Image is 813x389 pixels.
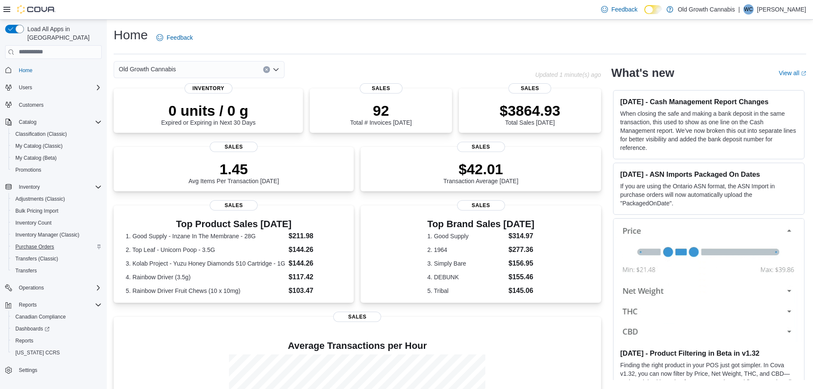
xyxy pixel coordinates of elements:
button: Transfers [9,265,105,277]
span: Customers [15,99,102,110]
svg: External link [801,71,806,76]
dt: 3. Kolab Project - Yuzu Honey Diamonds 510 Cartridge - 1G [126,259,285,268]
a: Feedback [598,1,641,18]
div: Total Sales [DATE] [499,102,560,126]
span: Operations [19,284,44,291]
a: Reports [12,336,37,346]
a: Promotions [12,165,45,175]
dt: 1. Good Supply - Inzane In The Membrane - 28G [126,232,285,240]
p: $3864.93 [499,102,560,119]
span: Operations [15,283,102,293]
dd: $314.97 [508,231,534,241]
span: Feedback [167,33,193,42]
button: Inventory [2,181,105,193]
button: Users [15,82,35,93]
a: Transfers [12,266,40,276]
a: Canadian Compliance [12,312,69,322]
h4: Average Transactions per Hour [120,341,594,351]
span: Users [19,84,32,91]
span: Inventory Count [15,219,52,226]
dd: $155.46 [508,272,534,282]
div: Avg Items Per Transaction [DATE] [188,161,279,184]
button: Inventory Count [9,217,105,229]
span: Transfers (Classic) [12,254,102,264]
button: My Catalog (Beta) [9,152,105,164]
span: Catalog [19,119,36,126]
span: Inventory [19,184,40,190]
div: Transaction Average [DATE] [443,161,519,184]
span: Sales [457,142,505,152]
h3: [DATE] - Cash Management Report Changes [620,97,797,106]
span: My Catalog (Beta) [12,153,102,163]
button: Reports [2,299,105,311]
span: Bulk Pricing Import [15,208,59,214]
a: Dashboards [12,324,53,334]
a: Inventory Count [12,218,55,228]
button: Reports [9,335,105,347]
span: My Catalog (Beta) [15,155,57,161]
span: Load All Apps in [GEOGRAPHIC_DATA] [24,25,102,42]
span: Classification (Classic) [12,129,102,139]
span: Home [15,65,102,76]
span: Transfers [15,267,37,274]
button: Operations [15,283,47,293]
h3: [DATE] - Product Filtering in Beta in v1.32 [620,349,797,357]
p: 0 units / 0 g [161,102,255,119]
span: Purchase Orders [12,242,102,252]
button: My Catalog (Classic) [9,140,105,152]
span: Catalog [15,117,102,127]
button: Inventory [15,182,43,192]
span: Dashboards [12,324,102,334]
div: Total # Invoices [DATE] [350,102,412,126]
button: Inventory Manager (Classic) [9,229,105,241]
span: Sales [509,83,552,94]
button: [US_STATE] CCRS [9,347,105,359]
a: Transfers (Classic) [12,254,62,264]
a: Adjustments (Classic) [12,194,68,204]
p: Old Growth Cannabis [678,4,735,15]
a: Purchase Orders [12,242,58,252]
span: Adjustments (Classic) [12,194,102,204]
button: Bulk Pricing Import [9,205,105,217]
dd: $156.95 [508,258,534,269]
h3: [DATE] - ASN Imports Packaged On Dates [620,170,797,178]
span: [US_STATE] CCRS [15,349,60,356]
span: Transfers [12,266,102,276]
dt: 2. 1964 [427,246,505,254]
span: Settings [15,365,102,375]
p: 1.45 [188,161,279,178]
span: Settings [19,367,37,374]
span: Reports [15,337,33,344]
span: Classification (Classic) [15,131,67,137]
h2: What's new [611,66,674,80]
span: Dashboards [15,325,50,332]
dd: $144.26 [289,245,342,255]
span: Sales [210,142,258,152]
a: Home [15,65,36,76]
dd: $145.06 [508,286,534,296]
div: Will Cummer [743,4,754,15]
button: Transfers (Classic) [9,253,105,265]
dt: 3. Simply Bare [427,259,505,268]
button: Purchase Orders [9,241,105,253]
p: Updated 1 minute(s) ago [535,71,601,78]
p: $42.01 [443,161,519,178]
button: Users [2,82,105,94]
span: Canadian Compliance [15,313,66,320]
dt: 2. Top Leaf - Unicorn Poop - 3.5G [126,246,285,254]
span: Purchase Orders [15,243,54,250]
dd: $144.26 [289,258,342,269]
span: Sales [360,83,402,94]
span: Inventory [185,83,232,94]
button: Adjustments (Classic) [9,193,105,205]
button: Clear input [263,66,270,73]
a: Settings [15,365,41,375]
span: Promotions [12,165,102,175]
a: Classification (Classic) [12,129,70,139]
p: 92 [350,102,412,119]
a: Customers [15,100,47,110]
span: Old Growth Cannabis [119,64,176,74]
a: My Catalog (Classic) [12,141,66,151]
span: Customers [19,102,44,108]
dt: 4. DEBUNK [427,273,505,281]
